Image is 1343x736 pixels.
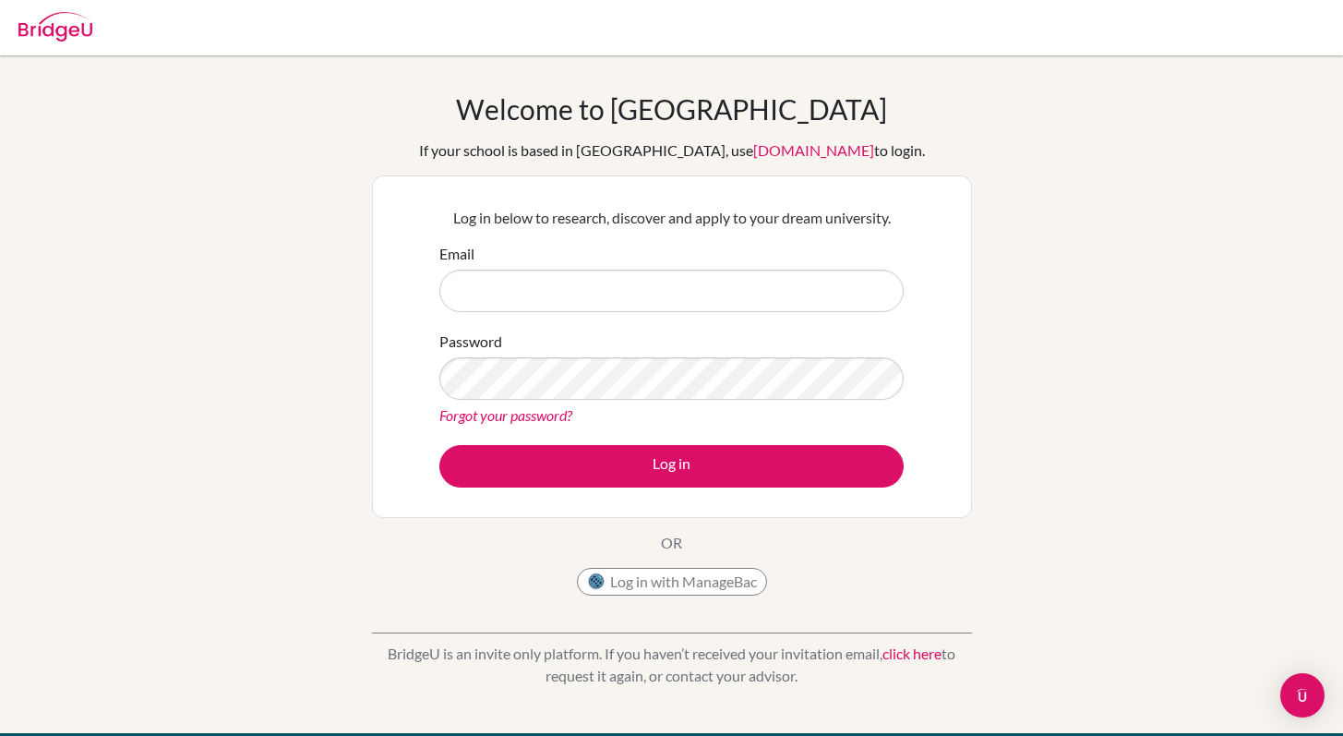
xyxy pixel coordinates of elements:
p: OR [661,532,682,554]
button: Log in [439,445,904,488]
h1: Welcome to [GEOGRAPHIC_DATA] [456,92,887,126]
p: Log in below to research, discover and apply to your dream university. [439,207,904,229]
button: Log in with ManageBac [577,568,767,596]
label: Email [439,243,474,265]
label: Password [439,331,502,353]
p: BridgeU is an invite only platform. If you haven’t received your invitation email, to request it ... [372,643,972,687]
a: [DOMAIN_NAME] [753,141,874,159]
div: If your school is based in [GEOGRAPHIC_DATA], use to login. [419,139,925,162]
div: Open Intercom Messenger [1280,673,1325,718]
a: click here [882,645,941,662]
img: Bridge-U [18,12,92,42]
a: Forgot your password? [439,406,572,424]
